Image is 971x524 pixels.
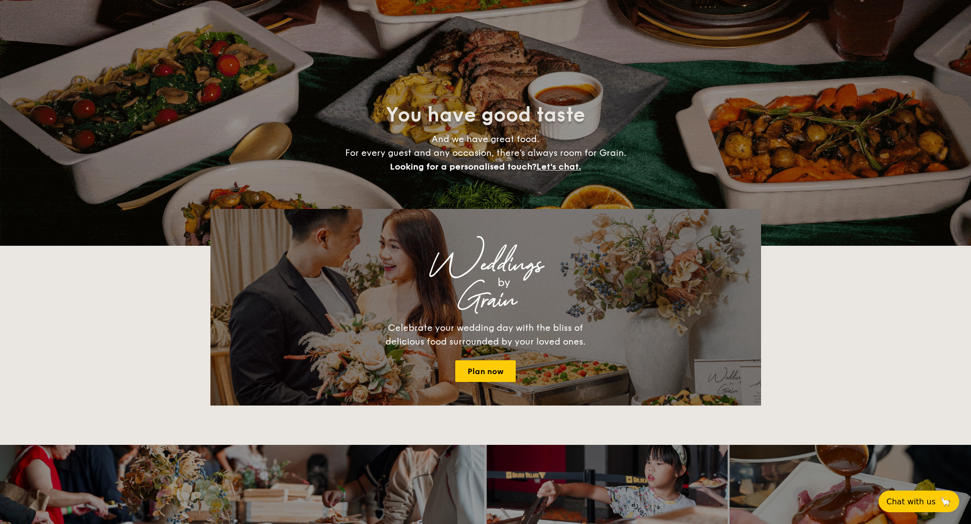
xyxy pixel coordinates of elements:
[536,161,581,172] span: Let's chat.
[940,496,951,507] span: 🦙
[333,274,675,291] div: by
[375,321,596,349] div: Celebrate your wedding day with the bliss of delicious food surrounded by your loved ones.
[879,491,959,512] button: Chat with us🦙
[210,200,761,209] div: Loading menus magically...
[886,497,936,506] span: Chat with us
[455,360,516,382] a: Plan now
[297,291,675,309] div: Grain
[297,256,675,274] div: Weddings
